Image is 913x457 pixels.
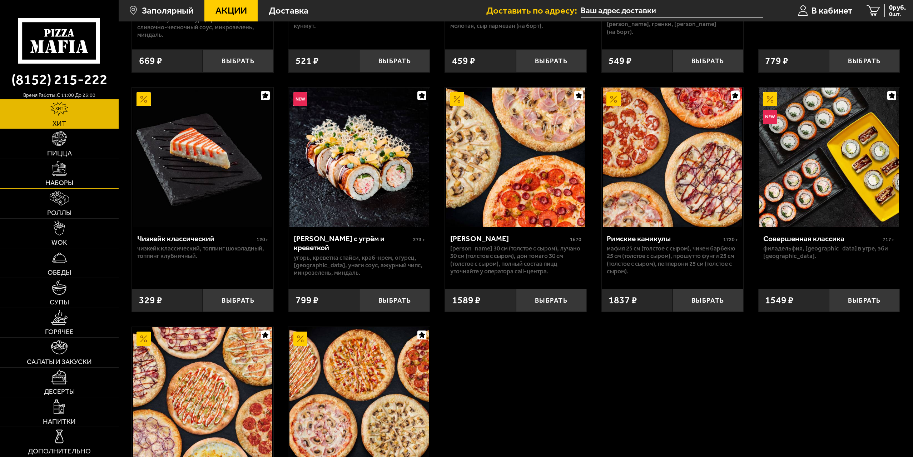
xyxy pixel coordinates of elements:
span: 329 ₽ [139,295,162,305]
span: Обеды [48,269,71,276]
a: НовинкаРолл Калипсо с угрём и креветкой [288,88,430,227]
span: Доставить по адресу: [486,6,581,15]
button: Выбрать [829,49,900,73]
button: Выбрать [203,49,273,73]
button: Выбрать [516,49,587,73]
span: Салаты и закуски [27,358,92,365]
div: Совершенная классика [763,234,881,243]
span: 1589 ₽ [452,295,481,305]
button: Выбрать [673,49,743,73]
span: Акции [215,6,247,15]
img: Римские каникулы [603,88,742,227]
p: Филадельфия, [GEOGRAPHIC_DATA] в угре, Эби [GEOGRAPHIC_DATA]. [763,245,894,260]
div: Чизкейк классический [137,234,255,243]
a: АкционныйНовинкаСовершенная классика [758,88,900,227]
img: Хет Трик [446,88,586,227]
div: Римские каникулы [607,234,721,243]
span: 549 ₽ [609,56,632,66]
span: Напитки [43,418,76,425]
span: 273 г [413,237,425,243]
span: Хит [53,120,66,127]
button: Выбрать [829,289,900,312]
button: Выбрать [359,49,430,73]
span: 1720 г [723,237,738,243]
a: АкционныйХет Трик [445,88,586,227]
button: Выбрать [359,289,430,312]
button: Выбрать [516,289,587,312]
span: 0 руб. [889,4,906,11]
span: Доставка [269,6,308,15]
span: Супы [50,299,69,306]
span: Роллы [47,209,71,216]
span: 669 ₽ [139,56,162,66]
span: 459 ₽ [452,56,475,66]
img: Акционный [137,332,151,346]
button: Выбрать [203,289,273,312]
img: Совершенная классика [759,88,899,227]
span: Пицца [47,150,72,157]
p: [PERSON_NAME] 30 см (толстое с сыром), Лучано 30 см (толстое с сыром), Дон Томаго 30 см (толстое ... [450,245,581,275]
p: Мафия 25 см (толстое с сыром), Чикен Барбекю 25 см (толстое с сыром), Прошутто Фунги 25 см (толст... [607,245,738,275]
span: 120 г [257,237,268,243]
input: Ваш адрес доставки [581,4,763,18]
span: 717 г [883,237,894,243]
span: 1837 ₽ [609,295,637,305]
span: 521 ₽ [296,56,319,66]
p: Чизкейк классический, топпинг шоколадный, топпинг клубничный. [137,245,268,260]
img: Акционный [293,332,308,346]
span: Десерты [44,388,75,395]
span: Дополнительно [28,448,91,454]
span: В кабинет [812,6,853,15]
p: лосось, окунь в темпуре, краб-крем, сливочно-чесночный соус, микрозелень, миндаль. [137,16,268,39]
img: Чизкейк классический [133,88,272,227]
img: Акционный [450,92,464,106]
span: 779 ₽ [765,56,788,66]
img: Акционный [137,92,151,106]
span: Горячее [45,328,74,335]
img: Новинка [763,110,777,124]
img: Новинка [293,92,308,106]
img: Акционный [763,92,777,106]
span: 1549 ₽ [765,295,794,305]
img: Акционный [606,92,621,106]
span: Заполярный [142,6,193,15]
span: Наборы [45,179,73,186]
button: Выбрать [673,289,743,312]
a: АкционныйРимские каникулы [602,88,743,227]
span: 1670 [570,237,581,243]
img: Ролл Калипсо с угрём и креветкой [289,88,429,227]
p: угорь, креветка спайси, краб-крем, огурец, [GEOGRAPHIC_DATA], унаги соус, ажурный чипс, микрозеле... [294,254,425,277]
span: WOK [51,239,67,246]
div: [PERSON_NAME] [450,234,568,243]
div: [PERSON_NAME] с угрём и креветкой [294,234,411,252]
span: 0 шт. [889,11,906,17]
span: 799 ₽ [296,295,319,305]
a: АкционныйЧизкейк классический [132,88,273,227]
